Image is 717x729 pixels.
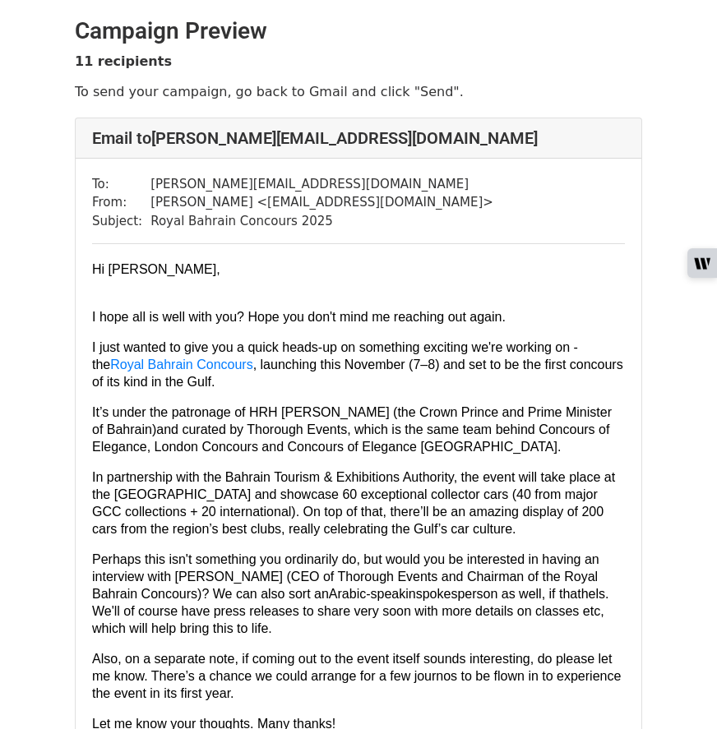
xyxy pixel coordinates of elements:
span: hels [581,587,605,601]
td: To: [92,175,150,194]
span: I hope all is well with you? Hope you don't mind me reaching out again. [92,310,506,324]
td: [PERSON_NAME][EMAIL_ADDRESS][DOMAIN_NAME] [150,175,493,194]
font: I just wanted to give you a quick heads-up on something exciting we're working on - the , launchi... [92,340,623,389]
font: Hi [PERSON_NAME], [92,262,220,276]
font: Perhaps this isn't something you ordinarily do, but would you be interested in having an intervie... [92,552,609,635]
font: In partnership with the Bahrain Tourism & Exhibitions Authority, the event will take place at the... [92,470,615,536]
td: [PERSON_NAME] < [EMAIL_ADDRESS][DOMAIN_NAME] > [150,193,493,212]
a: Royal Bahrain Concours [110,358,252,371]
td: From: [92,193,150,212]
span: the Crown Prince and Prime Minister of Bahrain) [92,405,612,436]
td: Subject: [92,212,150,231]
p: To send your campaign, go back to Gmail and click "Send". [75,83,642,100]
font: Also, on a separate note, if coming out to the event itself sounds interesting, do please let me ... [92,652,621,700]
span: Arabic-speakin [329,587,416,601]
font: It’s under the patronage of HRH [PERSON_NAME] ( and curated by Thorough Events, which is the same... [92,405,612,454]
h4: Email to [PERSON_NAME][EMAIL_ADDRESS][DOMAIN_NAME] [92,128,625,148]
h2: Campaign Preview [75,17,642,45]
strong: 11 recipients [75,53,172,69]
td: Royal Bahrain Concours 2025 [150,212,493,231]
